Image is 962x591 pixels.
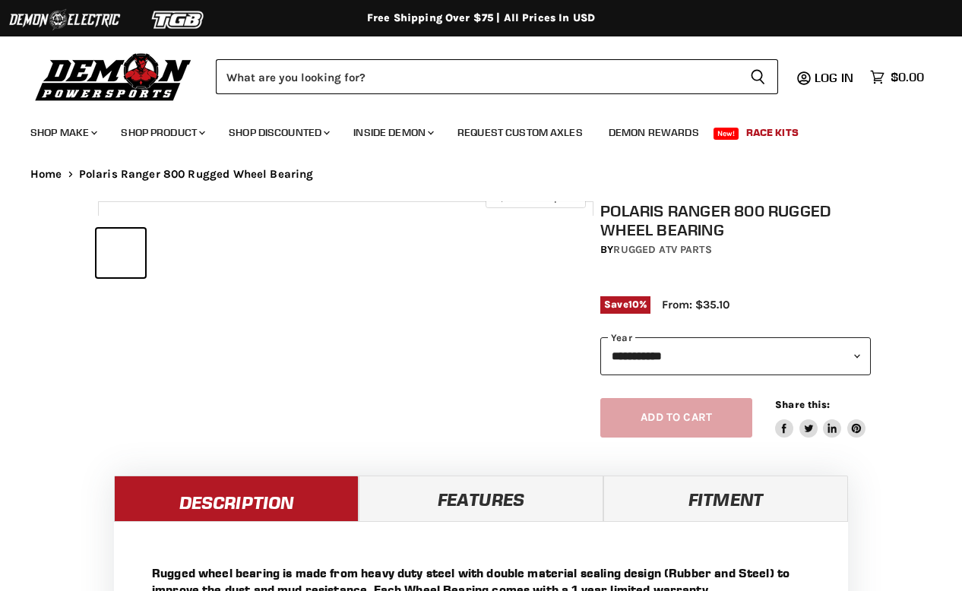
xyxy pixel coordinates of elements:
[775,399,830,410] span: Share this:
[30,168,62,181] a: Home
[114,476,359,521] a: Description
[613,243,711,256] a: Rugged ATV Parts
[628,299,639,310] span: 10
[8,5,122,34] img: Demon Electric Logo 2
[150,229,198,277] button: IMAGE thumbnail
[600,296,650,313] span: Save %
[19,117,106,148] a: Shop Make
[862,66,932,88] a: $0.00
[775,398,865,438] aside: Share this:
[446,117,594,148] a: Request Custom Axles
[808,71,862,84] a: Log in
[603,476,848,521] a: Fitment
[891,70,924,84] span: $0.00
[19,111,920,148] ul: Main menu
[815,70,853,85] span: Log in
[600,337,871,375] select: year
[342,117,443,148] a: Inside Demon
[493,191,578,203] span: Click to expand
[217,117,339,148] a: Shop Discounted
[79,168,314,181] span: Polaris Ranger 800 Rugged Wheel Bearing
[662,298,729,311] span: From: $35.10
[735,117,810,148] a: Race Kits
[109,117,214,148] a: Shop Product
[216,59,738,94] input: Search
[597,117,710,148] a: Demon Rewards
[600,201,871,239] h1: Polaris Ranger 800 Rugged Wheel Bearing
[359,476,603,521] a: Features
[97,229,145,277] button: Polaris Ranger 800 Rugged Wheel Bearing thumbnail
[216,59,778,94] form: Product
[30,49,197,103] img: Demon Powersports
[738,59,778,94] button: Search
[600,242,871,258] div: by
[714,128,739,140] span: New!
[122,5,236,34] img: TGB Logo 2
